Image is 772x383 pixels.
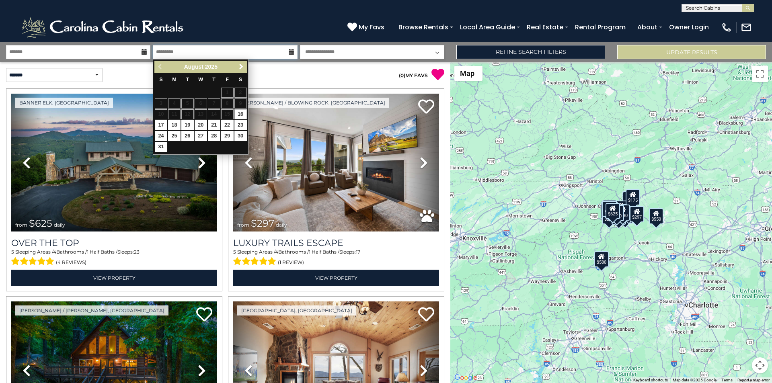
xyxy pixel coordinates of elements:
span: 17 [356,249,360,255]
div: $375 [612,208,626,224]
span: daily [276,222,287,228]
a: 26 [181,131,194,141]
a: Report a map error [737,378,770,382]
a: Banner Elk, [GEOGRAPHIC_DATA] [15,98,113,108]
span: (1 review) [278,257,304,268]
span: Next [238,63,244,70]
a: 27 [195,131,207,141]
div: $480 [616,204,630,220]
a: 25 [168,131,181,141]
span: Wednesday [198,77,203,82]
a: 23 [234,120,247,130]
a: 21 [208,120,220,130]
a: My Favs [347,22,386,33]
span: Thursday [212,77,216,82]
a: 20 [195,120,207,130]
a: Rental Program [571,20,630,34]
a: Add to favorites [418,306,434,324]
div: $175 [626,189,640,205]
a: [GEOGRAPHIC_DATA], [GEOGRAPHIC_DATA] [237,305,356,315]
button: Map camera controls [752,357,768,373]
img: thumbnail_168695581.jpeg [233,94,439,231]
div: $349 [614,200,628,216]
a: 30 [234,131,247,141]
span: $297 [251,217,274,229]
button: Change map style [454,66,482,81]
span: Map [460,69,474,78]
span: 23 [134,249,140,255]
span: 4 [275,249,278,255]
div: $175 [622,191,637,207]
a: (0)MY FAVS [399,72,428,78]
div: $425 [602,201,617,217]
span: 1 Half Baths / [309,249,339,255]
img: White-1-2.png [20,15,187,39]
span: Map data ©2025 Google [673,378,717,382]
span: 0 [400,72,404,78]
a: 29 [221,131,234,141]
span: 1 Half Baths / [87,249,117,255]
a: 17 [155,120,167,130]
span: Sunday [159,77,162,82]
div: $225 [602,208,616,224]
span: from [237,222,249,228]
img: phone-regular-white.png [721,22,732,33]
a: View Property [11,270,217,286]
a: Terms [721,378,733,382]
a: 19 [181,120,194,130]
a: 31 [155,142,167,152]
a: 18 [168,120,181,130]
a: Owner Login [665,20,713,34]
a: View Property [233,270,439,286]
a: [PERSON_NAME] / [PERSON_NAME], [GEOGRAPHIC_DATA] [15,305,168,315]
span: Friday [226,77,229,82]
span: 5 [11,249,14,255]
img: thumbnail_167153549.jpeg [11,94,217,231]
a: Browse Rentals [394,20,452,34]
div: $125 [602,199,617,215]
div: $297 [630,206,644,222]
span: 5 [233,249,236,255]
button: Update Results [617,45,766,59]
button: Keyboard shortcuts [633,377,668,383]
div: Sleeping Areas / Bathrooms / Sleeps: [11,248,217,268]
a: Local Area Guide [456,20,519,34]
span: 4 [53,249,56,255]
div: $400 [610,205,624,221]
span: daily [54,222,65,228]
span: My Favs [359,22,384,32]
a: Open this area in Google Maps (opens a new window) [452,373,479,383]
div: $625 [606,203,620,219]
a: [PERSON_NAME] / Blowing Rock, [GEOGRAPHIC_DATA] [237,98,389,108]
div: $580 [594,251,609,267]
span: 2025 [205,63,218,70]
a: Add to favorites [418,98,434,116]
button: Toggle fullscreen view [752,66,768,82]
a: Luxury Trails Escape [233,238,439,248]
span: from [15,222,27,228]
span: Saturday [239,77,242,82]
a: 28 [208,131,220,141]
a: 24 [155,131,167,141]
a: About [633,20,661,34]
a: 16 [234,109,247,119]
a: 22 [221,120,234,130]
a: Add to favorites [196,306,212,324]
img: mail-regular-white.png [741,22,752,33]
span: (4 reviews) [56,257,86,268]
a: Real Estate [523,20,567,34]
a: Over The Top [11,238,217,248]
div: $230 [601,203,615,219]
span: August [184,63,203,70]
span: ( ) [399,72,405,78]
span: Tuesday [186,77,189,82]
img: Google [452,373,479,383]
div: Sleeping Areas / Bathrooms / Sleeps: [233,248,439,268]
span: $625 [29,217,52,229]
a: Next [236,62,246,72]
a: Refine Search Filters [456,45,605,59]
span: Monday [172,77,177,82]
div: $550 [649,208,663,224]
